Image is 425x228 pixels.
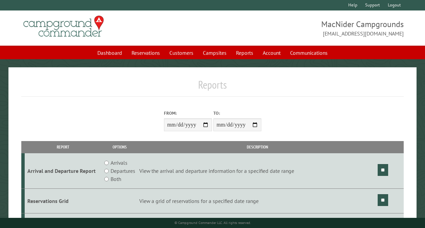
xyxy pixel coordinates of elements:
img: Campground Commander [21,13,106,40]
label: To: [213,110,261,116]
a: Communications [286,46,332,59]
td: Reservations Grid [25,189,101,213]
a: Campsites [199,46,231,59]
a: Reports [232,46,257,59]
td: View a grid of reservations for a specified date range [138,189,377,213]
label: Arrivals [111,159,127,167]
td: Arrival and Departure Report [25,153,101,189]
a: Account [259,46,285,59]
th: Report [25,141,101,153]
span: MacNider Campgrounds [EMAIL_ADDRESS][DOMAIN_NAME] [213,19,404,38]
th: Description [138,141,377,153]
label: Both [111,175,121,183]
td: View the arrival and departure information for a specified date range [138,153,377,189]
label: Departures [111,167,135,175]
a: Customers [165,46,197,59]
th: Options [101,141,138,153]
h1: Reports [21,78,404,97]
label: From: [164,110,212,116]
a: Reservations [127,46,164,59]
a: Dashboard [93,46,126,59]
small: © Campground Commander LLC. All rights reserved. [174,221,251,225]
